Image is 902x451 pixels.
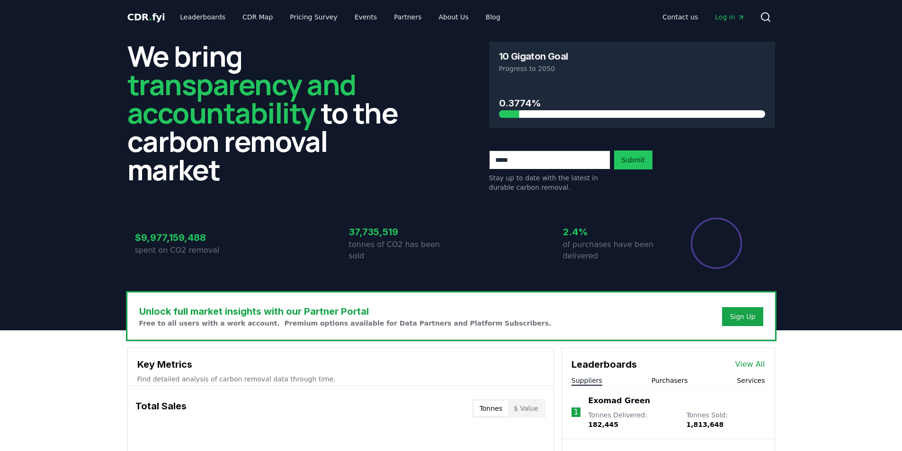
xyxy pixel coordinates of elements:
[137,374,544,384] p: Find detailed analysis of carbon removal data through time.
[235,9,280,26] a: CDR Map
[690,217,743,270] div: Percentage of sales delivered
[127,10,165,24] a: CDR.fyi
[737,376,765,385] button: Services
[730,312,755,321] a: Sign Up
[588,395,650,407] a: Exomad Green
[127,42,413,184] h2: We bring to the carbon removal market
[563,239,665,262] p: of purchases have been delivered
[149,11,152,23] span: .
[655,9,752,26] nav: Main
[614,150,653,169] button: Submit
[349,225,451,239] h3: 37,735,519
[735,359,765,370] a: View All
[135,399,187,418] h3: Total Sales
[573,407,578,418] p: 1
[282,9,345,26] a: Pricing Survey
[686,421,723,428] span: 1,813,648
[474,401,508,416] button: Tonnes
[172,9,233,26] a: Leaderboards
[139,318,552,328] p: Free to all users with a work account. Premium options available for Data Partners and Platform S...
[135,245,237,256] p: spent on CO2 removal
[572,376,602,385] button: Suppliers
[489,173,610,192] p: Stay up to date with the latest in durable carbon removal.
[139,304,552,318] h3: Unlock full market insights with our Partner Portal
[431,9,476,26] a: About Us
[499,96,765,110] h3: 0.3774%
[349,239,451,262] p: tonnes of CO2 has been sold
[563,225,665,239] h3: 2.4%
[347,9,384,26] a: Events
[172,9,508,26] nav: Main
[572,357,637,371] h3: Leaderboards
[137,357,544,371] h3: Key Metrics
[499,52,568,61] h3: 10 Gigaton Goal
[588,421,618,428] span: 182,445
[135,230,237,245] h3: $9,977,159,488
[478,9,508,26] a: Blog
[655,9,706,26] a: Contact us
[499,64,765,73] p: Progress to 2050
[127,65,356,132] span: transparency and accountability
[715,12,744,22] span: Log in
[508,401,544,416] button: $ Value
[588,410,677,429] p: Tonnes Delivered :
[722,307,763,326] button: Sign Up
[707,9,752,26] a: Log in
[652,376,688,385] button: Purchasers
[127,11,165,23] span: CDR fyi
[686,410,765,429] p: Tonnes Sold :
[386,9,429,26] a: Partners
